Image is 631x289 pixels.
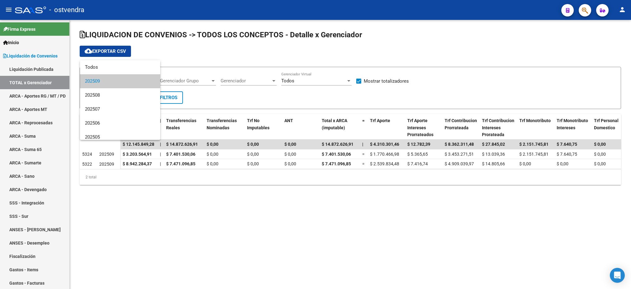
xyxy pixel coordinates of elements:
[85,130,155,144] span: 202505
[85,88,155,102] span: 202508
[85,60,155,74] span: Todos
[85,74,155,88] span: 202509
[610,268,625,283] div: Open Intercom Messenger
[85,102,155,116] span: 202507
[85,116,155,130] span: 202506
